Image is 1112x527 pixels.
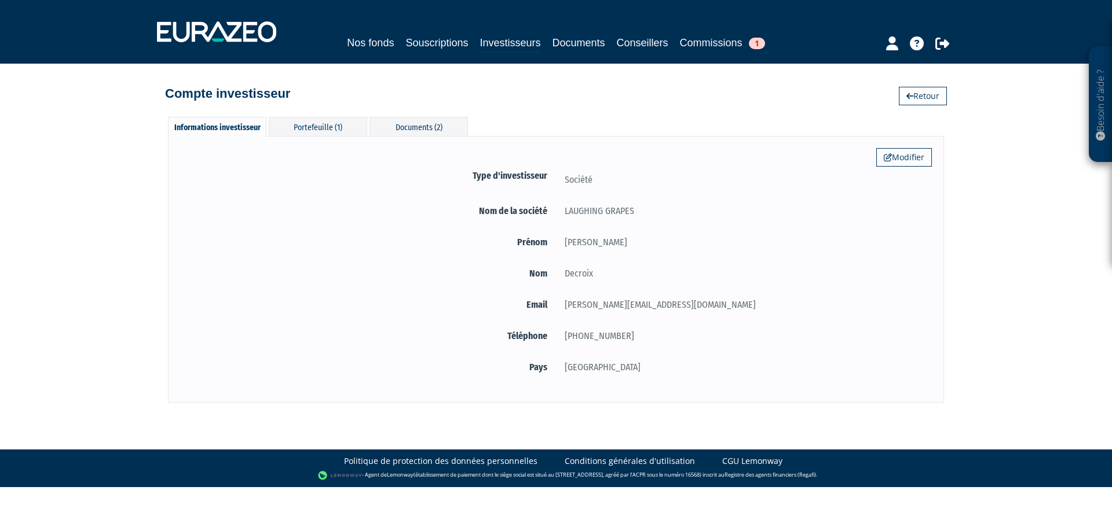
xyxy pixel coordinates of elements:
a: CGU Lemonway [722,455,782,467]
div: LAUGHING GRAPES [556,204,932,218]
p: Besoin d'aide ? [1094,53,1107,157]
a: Lemonway [387,471,414,479]
label: Nom [180,266,556,281]
label: Pays [180,360,556,374]
a: Conditions générales d'utilisation [565,455,695,467]
div: Decroix [556,266,932,281]
a: Souscriptions [405,35,468,51]
div: Portefeuille (1) [269,117,367,136]
a: Commissions1 [680,35,765,51]
span: 1 [749,38,765,49]
a: Retour [899,87,947,105]
label: Type d'investisseur [180,168,556,183]
label: Prénom [180,235,556,249]
div: [PERSON_NAME] [556,235,932,249]
div: [PERSON_NAME][EMAIL_ADDRESS][DOMAIN_NAME] [556,297,932,312]
a: Documents [553,35,605,51]
img: logo-lemonway.png [318,470,363,481]
h4: Compte investisseur [165,87,290,101]
a: Investisseurs [480,35,540,53]
label: Téléphone [180,329,556,343]
div: - Agent de (établissement de paiement dont le siège social est situé au [STREET_ADDRESS], agréé p... [12,470,1100,481]
img: 1732889491-logotype_eurazeo_blanc_rvb.png [157,21,276,42]
a: Registre des agents financiers (Regafi) [725,471,816,479]
div: [PHONE_NUMBER] [556,329,932,343]
a: Conseillers [617,35,668,51]
a: Nos fonds [347,35,394,51]
div: Société [556,172,932,187]
a: Politique de protection des données personnelles [344,455,537,467]
div: [GEOGRAPHIC_DATA] [556,360,932,374]
label: Email [180,297,556,312]
div: Documents (2) [370,117,468,136]
label: Nom de la société [180,204,556,218]
a: Modifier [876,148,932,167]
div: Informations investisseur [168,117,266,137]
